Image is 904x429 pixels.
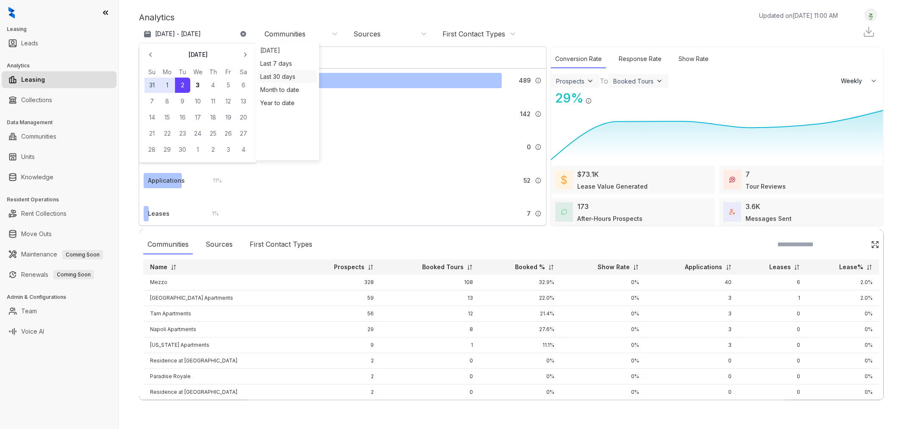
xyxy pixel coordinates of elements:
button: 10 [190,94,206,109]
img: sorting [866,264,873,270]
button: 17 [190,110,206,125]
td: 328 [298,275,381,290]
button: 16 [175,110,190,125]
td: 0% [480,384,561,400]
button: 3 [221,142,236,157]
div: $73.1K [577,169,599,179]
td: 32.9% [480,275,561,290]
button: 5 [221,78,236,93]
a: Communities [21,128,56,145]
li: Maintenance [2,246,117,263]
div: Month to date [258,83,317,96]
td: 13 [381,290,480,306]
img: Info [535,177,542,184]
img: Download [862,25,875,38]
button: 27 [236,126,251,141]
button: 31 [145,78,160,93]
img: sorting [367,264,374,270]
td: 0 [739,384,807,400]
button: 30 [175,142,190,157]
button: 4 [206,78,221,93]
td: 108 [381,275,480,290]
a: Voice AI [21,323,44,340]
td: 0 [646,369,738,384]
li: Leads [2,35,117,52]
button: 22 [160,126,175,141]
img: AfterHoursConversations [561,209,567,215]
td: 8 [381,322,480,337]
button: 24 [190,126,206,141]
span: 52 [523,176,531,185]
div: Year to date [258,96,317,109]
img: sorting [726,264,732,270]
p: Prospects [334,263,364,271]
h3: Admin & Configurations [7,293,118,301]
img: Info [535,144,542,150]
td: 0% [561,275,646,290]
td: 3 [646,290,738,306]
td: 0% [807,369,879,384]
td: Mezzo [143,275,298,290]
div: Show Rate [674,50,713,68]
td: 3 [646,306,738,322]
li: Team [2,303,117,320]
button: 8 [160,94,175,109]
div: Last 7 days [258,57,317,70]
td: Paradise Royale [143,369,298,384]
td: 22.0% [480,290,561,306]
p: Show Rate [598,263,630,271]
a: Collections [21,92,52,109]
th: Friday [221,67,236,77]
img: LeaseValue [561,175,567,185]
a: Leasing [21,71,45,88]
button: 4 [236,142,251,157]
td: 0 [381,353,480,369]
td: 40 [646,275,738,290]
li: Communities [2,128,117,145]
button: 28 [145,142,160,157]
td: 0% [480,400,561,416]
td: 0% [807,400,879,416]
p: Updated on [DATE] 11:00 AM [759,11,838,20]
td: 6 [739,275,807,290]
button: 1 [160,78,175,93]
td: 0% [561,369,646,384]
div: Messages Sent [745,214,792,223]
li: Leasing [2,71,117,88]
td: Napoli Apartments [143,322,298,337]
div: 7 [745,169,750,179]
div: 1 % [203,209,219,218]
span: Coming Soon [53,270,94,279]
td: 2.0% [807,290,879,306]
td: 0% [561,290,646,306]
h3: Analytics [7,62,118,70]
td: 2 [298,369,381,384]
p: Applications [685,263,723,271]
img: Info [535,77,542,84]
span: Coming Soon [62,250,103,259]
div: Sources [201,235,237,254]
td: 0% [561,384,646,400]
button: 25 [206,126,221,141]
img: logo [8,7,15,19]
a: Knowledge [21,169,53,186]
th: Monday [160,67,175,77]
button: 15 [160,110,175,125]
td: 59 [298,290,381,306]
td: 0 [646,353,738,369]
div: Last 30 days [258,70,317,83]
td: 0 [646,400,738,416]
li: Units [2,148,117,165]
div: Leases [148,209,170,218]
button: 18 [206,110,221,125]
td: 0 [646,384,738,400]
td: 21.4% [480,306,561,322]
td: 2.0% [807,275,879,290]
img: TourReviews [729,177,735,183]
button: 3 [190,78,206,93]
span: 0 [527,142,531,152]
td: 27.6% [480,322,561,337]
button: 2 [206,142,221,157]
img: sorting [467,264,473,270]
div: 3.6K [745,201,760,212]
